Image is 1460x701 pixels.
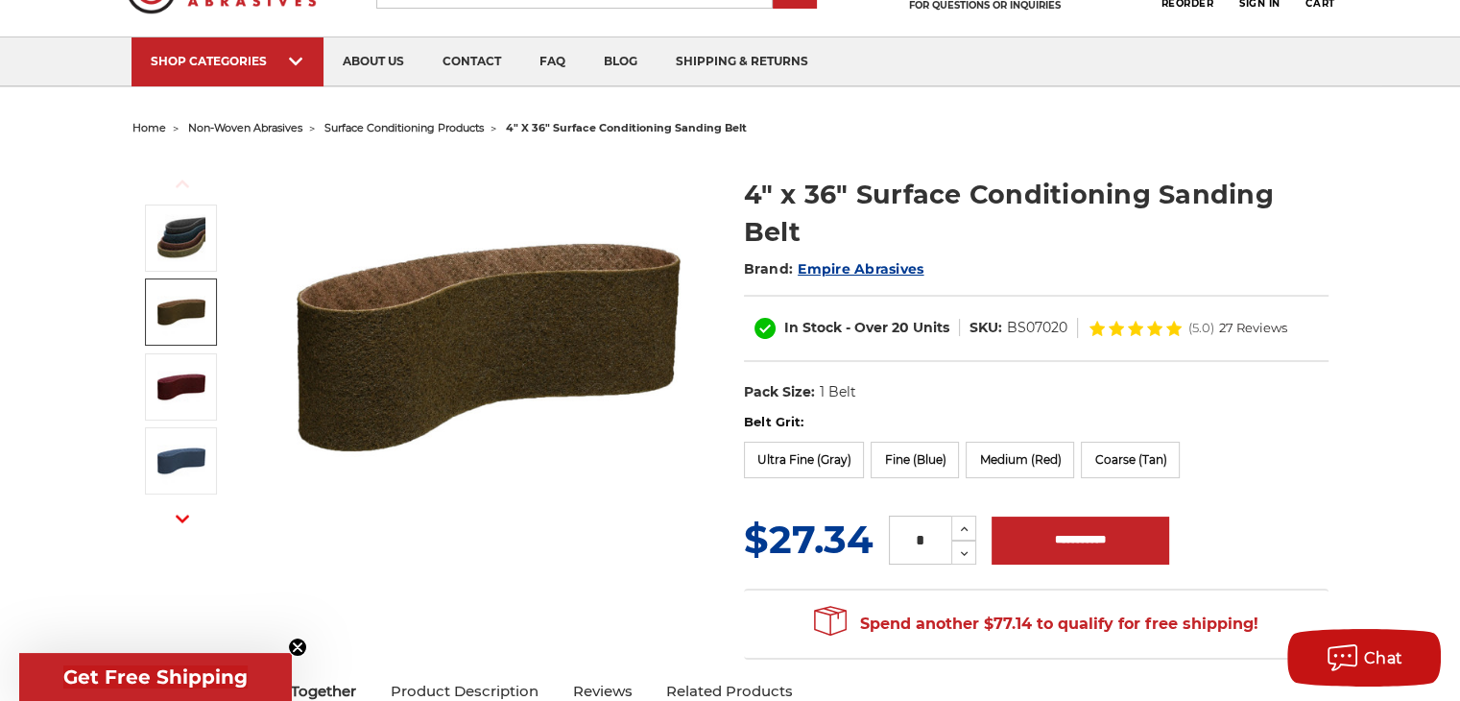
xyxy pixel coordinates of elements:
span: - Over [846,319,888,336]
a: shipping & returns [657,37,827,86]
span: Get Free Shipping [63,665,248,689]
button: Previous [159,163,205,205]
span: Units [913,319,949,336]
span: In Stock [784,319,842,336]
img: 4" x 36" Fine Surface Conditioning Belt [157,437,205,485]
img: 4" x 36" Medium Surface Conditioning Belt [157,363,205,411]
span: $27.34 [744,516,874,563]
label: Belt Grit: [744,413,1328,432]
span: Brand: [744,260,794,278]
dd: 1 Belt [819,382,855,402]
a: faq [520,37,585,86]
img: 4"x36" Surface Conditioning Sanding Belts [157,214,205,262]
h1: 4" x 36" Surface Conditioning Sanding Belt [744,176,1328,251]
a: about us [323,37,423,86]
a: surface conditioning products [324,121,484,134]
span: 20 [892,319,909,336]
span: Chat [1364,649,1403,667]
span: Spend another $77.14 to qualify for free shipping! [814,615,1258,633]
a: home [132,121,166,134]
a: blog [585,37,657,86]
button: Next [159,497,205,539]
div: Get Free ShippingClose teaser [19,653,292,701]
span: 27 Reviews [1219,322,1287,334]
dd: BS07020 [1007,318,1067,338]
a: contact [423,37,520,86]
a: Empire Abrasives [798,260,923,278]
span: 4" x 36" surface conditioning sanding belt [506,121,747,134]
dt: SKU: [969,318,1002,338]
button: Chat [1287,629,1441,687]
dt: Pack Size: [744,382,815,402]
div: SHOP CATEGORIES [151,54,304,68]
a: non-woven abrasives [188,121,302,134]
img: 4"x36" Surface Conditioning Sanding Belts [297,156,681,540]
button: Close teaser [288,638,307,657]
span: (5.0) [1188,322,1214,334]
img: 4" x 36" Coarse Surface Conditioning Belt [157,288,205,336]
